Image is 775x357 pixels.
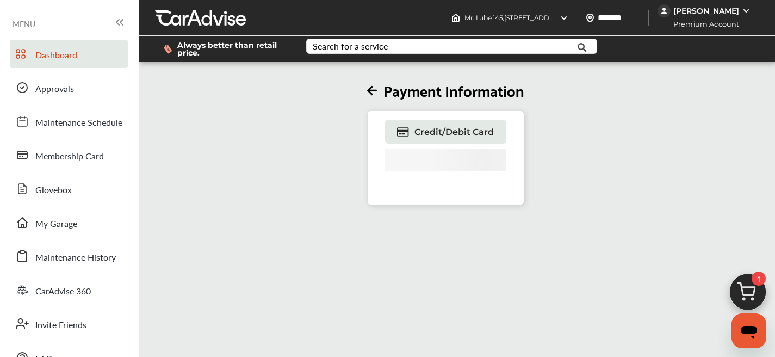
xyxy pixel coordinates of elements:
[673,6,739,16] div: [PERSON_NAME]
[10,73,128,102] a: Approvals
[752,272,766,286] span: 1
[35,48,77,63] span: Dashboard
[10,276,128,304] a: CarAdvise 360
[13,20,35,28] span: MENU
[164,45,172,54] img: dollor_label_vector.a70140d1.svg
[35,318,86,333] span: Invite Friends
[10,310,128,338] a: Invite Friends
[731,313,766,348] iframe: Button to launch messaging window
[560,14,568,22] img: header-down-arrow.9dd2ce7d.svg
[35,82,74,96] span: Approvals
[658,4,671,17] img: jVpblrzwTbfkPYzPPzSLxeg0AAAAASUVORK5CYII=
[177,41,289,57] span: Always better than retail price.
[35,150,104,164] span: Membership Card
[742,7,751,15] img: WGsFRI8htEPBVLJbROoPRyZpYNWhNONpIPPETTm6eUC0GeLEiAAAAAElFTkSuQmCC
[722,269,774,321] img: cart_icon.3d0951e8.svg
[10,208,128,237] a: My Garage
[35,217,77,231] span: My Garage
[10,40,128,68] a: Dashboard
[10,242,128,270] a: Maintenance History
[414,127,494,137] span: Credit/Debit Card
[10,175,128,203] a: Glovebox
[659,19,747,30] span: Premium Account
[385,149,506,199] iframe: PayPal
[385,120,506,144] a: Credit/Debit Card
[35,183,72,198] span: Glovebox
[451,14,460,22] img: header-home-logo.8d720a4f.svg
[586,14,594,22] img: location_vector.a44bc228.svg
[35,285,91,299] span: CarAdvise 360
[35,251,116,265] span: Maintenance History
[10,107,128,136] a: Maintenance Schedule
[464,14,674,22] span: Mr. Lube 145 , [STREET_ADDRESS] [GEOGRAPHIC_DATA] , NS B3S 1L8
[35,116,122,130] span: Maintenance Schedule
[10,141,128,169] a: Membership Card
[367,81,524,100] h2: Payment Information
[648,10,649,26] img: header-divider.bc55588e.svg
[313,42,388,51] div: Search for a service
